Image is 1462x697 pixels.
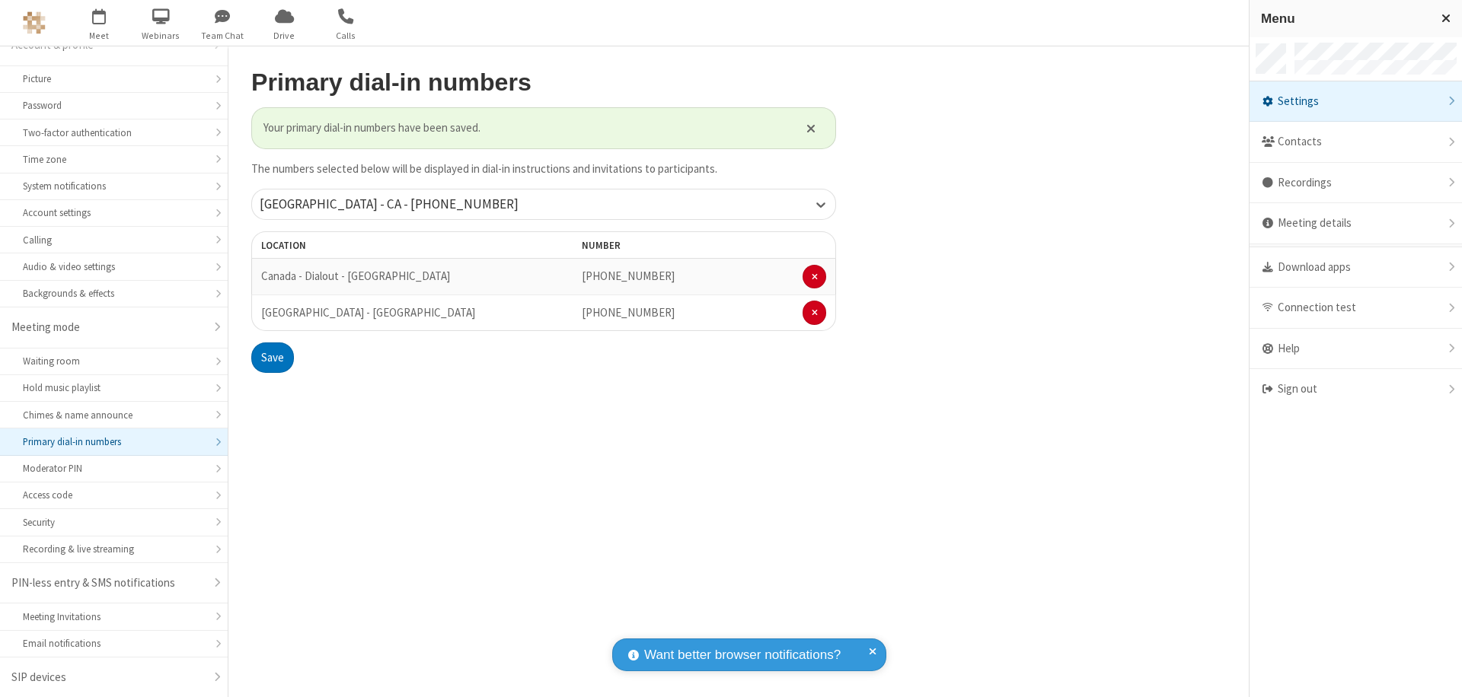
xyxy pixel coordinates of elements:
[23,233,205,247] div: Calling
[23,408,205,422] div: Chimes & name announce
[132,29,190,43] span: Webinars
[11,574,205,592] div: PIN-less entry & SMS notifications
[573,231,836,259] th: Number
[23,461,205,476] div: Moderator PIN
[23,72,205,86] div: Picture
[23,542,205,556] div: Recording & live streaming
[11,669,205,686] div: SIP devices
[251,231,485,259] th: Location
[23,205,205,220] div: Account settings
[23,11,46,34] img: QA Selenium DO NOT DELETE OR CHANGE
[1250,163,1462,204] div: Recordings
[23,609,205,624] div: Meeting Invitations
[256,29,313,43] span: Drive
[251,294,485,331] td: [GEOGRAPHIC_DATA] - [GEOGRAPHIC_DATA]
[1250,369,1462,409] div: Sign out
[23,179,205,193] div: System notifications
[1250,329,1462,370] div: Help
[260,196,519,212] span: [GEOGRAPHIC_DATA] - CA - [PHONE_NUMBER]
[23,636,205,651] div: Email notifications
[582,305,675,320] span: [PHONE_NUMBER]
[23,126,205,140] div: Two-factor authentication
[1261,11,1428,26] h3: Menu
[23,488,205,502] div: Access code
[23,434,205,449] div: Primary dial-in numbers
[799,116,824,139] button: Close alert
[23,354,205,368] div: Waiting room
[644,645,841,665] span: Want better browser notifications?
[194,29,251,43] span: Team Chat
[71,29,128,43] span: Meet
[251,161,836,178] p: The numbers selected below will be displayed in dial-in instructions and invitations to participa...
[263,119,787,137] span: Your primary dial-in numbers have been saved.
[318,29,375,43] span: Calls
[251,342,294,373] button: Save
[23,380,205,395] div: Hold music playlist
[23,152,205,167] div: Time zone
[23,515,205,530] div: Security
[1250,81,1462,123] div: Settings
[1250,203,1462,244] div: Meeting details
[251,69,836,96] h2: Primary dial-in numbers
[1250,288,1462,329] div: Connection test
[1250,247,1462,288] div: Download apps
[582,269,675,283] span: [PHONE_NUMBER]
[23,259,205,274] div: Audio & video settings
[251,259,485,294] td: Canada - Dialout - [GEOGRAPHIC_DATA]
[1250,122,1462,163] div: Contacts
[23,98,205,113] div: Password
[23,286,205,301] div: Backgrounds & effects
[11,319,205,336] div: Meeting mode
